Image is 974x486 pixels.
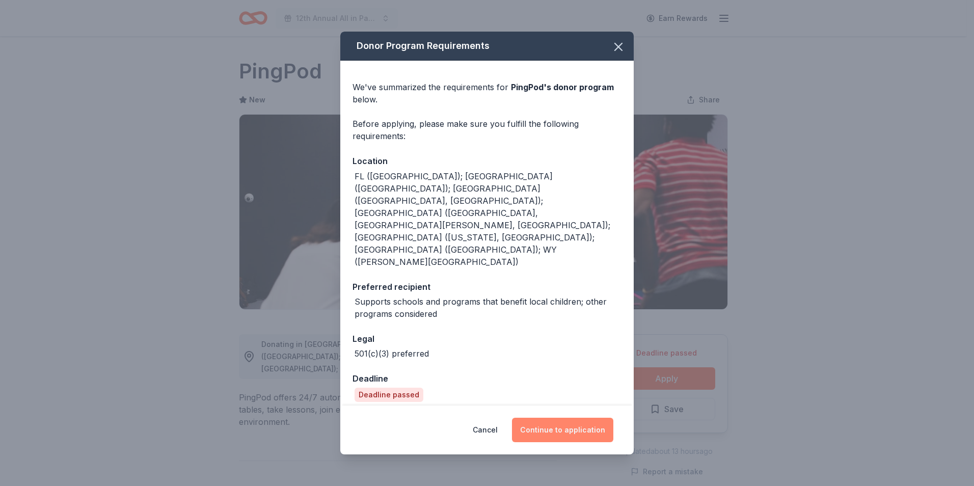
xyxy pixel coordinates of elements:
[353,280,621,293] div: Preferred recipient
[353,118,621,142] div: Before applying, please make sure you fulfill the following requirements:
[355,170,621,268] div: FL ([GEOGRAPHIC_DATA]); [GEOGRAPHIC_DATA] ([GEOGRAPHIC_DATA]); [GEOGRAPHIC_DATA] ([GEOGRAPHIC_DAT...
[353,154,621,168] div: Location
[353,81,621,105] div: We've summarized the requirements for below.
[355,388,423,402] div: Deadline passed
[353,372,621,385] div: Deadline
[353,332,621,345] div: Legal
[355,295,621,320] div: Supports schools and programs that benefit local children; other programs considered
[512,418,613,442] button: Continue to application
[473,418,498,442] button: Cancel
[355,347,429,360] div: 501(c)(3) preferred
[340,32,634,61] div: Donor Program Requirements
[511,82,614,92] span: PingPod 's donor program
